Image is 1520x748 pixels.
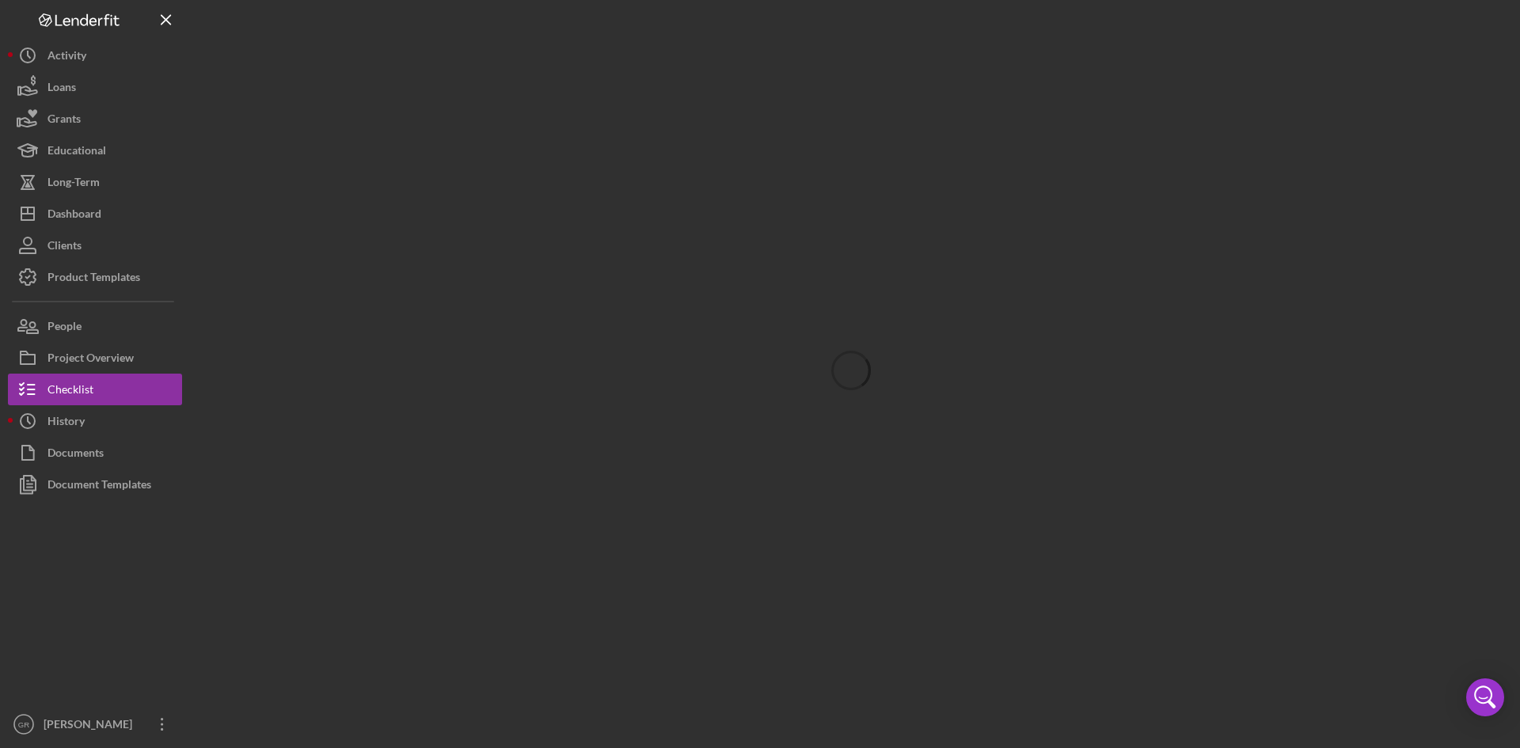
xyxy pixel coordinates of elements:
button: Product Templates [8,261,182,293]
div: Product Templates [47,261,140,297]
div: Activity [47,40,86,75]
button: GR[PERSON_NAME] [8,708,182,740]
button: Documents [8,437,182,469]
button: Activity [8,40,182,71]
div: [PERSON_NAME] [40,708,142,744]
button: Project Overview [8,342,182,374]
div: Clients [47,230,82,265]
div: People [47,310,82,346]
button: Grants [8,103,182,135]
div: Loans [47,71,76,107]
div: Checklist [47,374,93,409]
button: Loans [8,71,182,103]
div: Document Templates [47,469,151,504]
div: Documents [47,437,104,473]
div: Long-Term [47,166,100,202]
button: History [8,405,182,437]
div: Open Intercom Messenger [1466,678,1504,716]
button: Dashboard [8,198,182,230]
div: History [47,405,85,441]
button: Educational [8,135,182,166]
button: Clients [8,230,182,261]
button: Document Templates [8,469,182,500]
text: GR [18,720,29,729]
button: Long-Term [8,166,182,198]
div: Dashboard [47,198,101,234]
div: Grants [47,103,81,139]
div: Project Overview [47,342,134,378]
button: People [8,310,182,342]
div: Educational [47,135,106,170]
button: Checklist [8,374,182,405]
